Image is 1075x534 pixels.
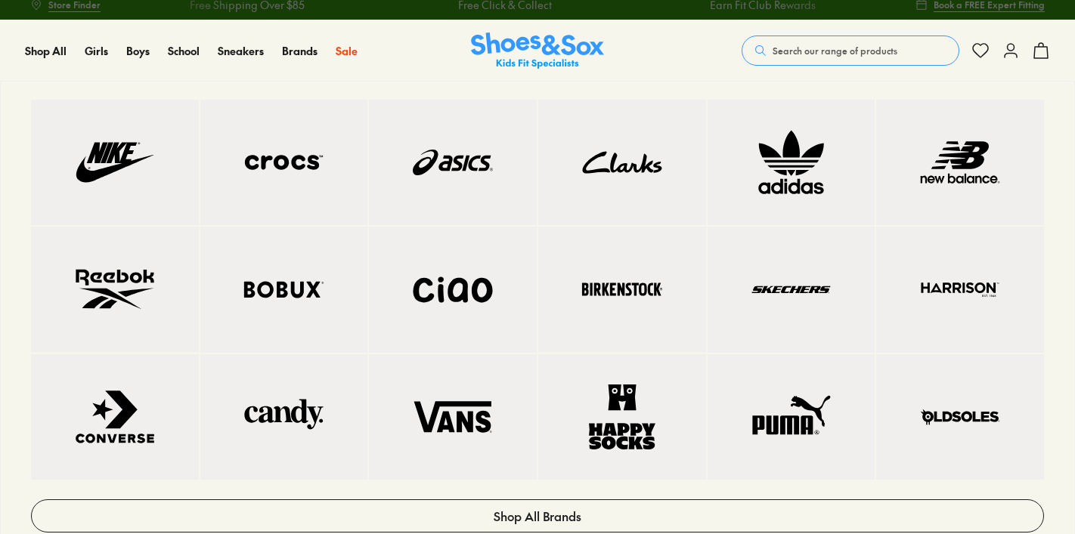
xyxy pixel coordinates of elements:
[742,35,959,66] button: Search our range of products
[494,507,581,525] span: Shop All Brands
[773,44,897,57] span: Search our range of products
[471,32,604,69] img: SNS_Logo_Responsive.svg
[336,43,358,59] a: Sale
[282,43,318,58] span: Brands
[85,43,108,59] a: Girls
[282,43,318,59] a: Brands
[126,43,150,59] a: Boys
[471,32,604,69] a: Shoes & Sox
[218,43,264,58] span: Sneakers
[168,43,200,58] span: School
[85,43,108,58] span: Girls
[126,43,150,58] span: Boys
[168,43,200,59] a: School
[31,499,1044,532] a: Shop All Brands
[25,43,67,58] span: Shop All
[336,43,358,58] span: Sale
[25,43,67,59] a: Shop All
[218,43,264,59] a: Sneakers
